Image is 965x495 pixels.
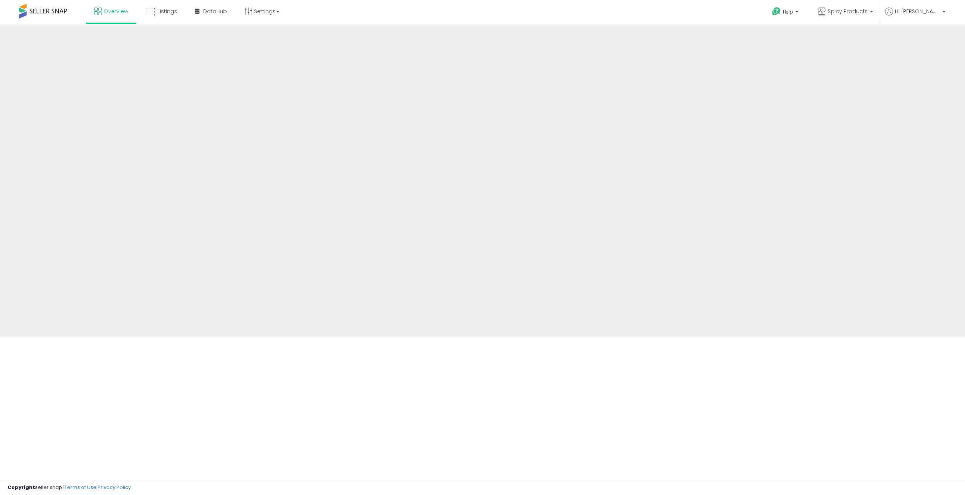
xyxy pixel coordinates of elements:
[772,7,781,16] i: Get Help
[158,8,177,15] span: Listings
[895,8,940,15] span: Hi [PERSON_NAME]
[203,8,227,15] span: DataHub
[828,8,868,15] span: Spicy Products
[766,1,806,25] a: Help
[104,8,128,15] span: Overview
[885,8,945,25] a: Hi [PERSON_NAME]
[783,9,793,15] span: Help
